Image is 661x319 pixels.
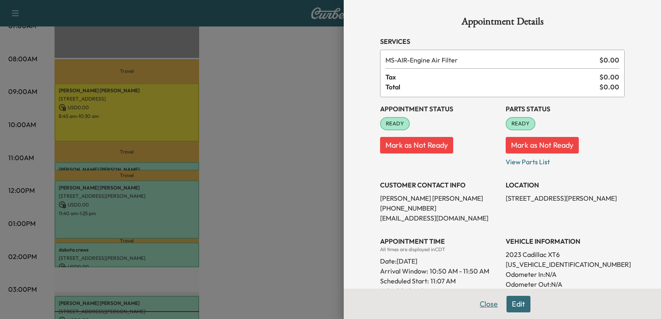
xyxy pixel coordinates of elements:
[506,180,625,190] h3: LOCATION
[380,137,453,154] button: Mark as Not Ready
[430,266,489,276] span: 10:50 AM - 11:50 AM
[385,82,599,92] span: Total
[380,253,499,266] div: Date: [DATE]
[380,236,499,246] h3: APPOINTMENT TIME
[430,276,456,286] p: 11:07 AM
[506,193,625,203] p: [STREET_ADDRESS][PERSON_NAME]
[599,72,619,82] span: $ 0.00
[380,286,425,296] p: Scheduled End:
[506,120,535,128] span: READY
[506,296,530,312] button: Edit
[380,104,499,114] h3: Appointment Status
[380,266,499,276] p: Arrival Window:
[385,72,599,82] span: Tax
[380,203,499,213] p: [PHONE_NUMBER]
[599,55,619,65] span: $ 0.00
[426,286,452,296] p: 11:22 AM
[506,259,625,269] p: [US_VEHICLE_IDENTIFICATION_NUMBER]
[380,17,625,30] h1: Appointment Details
[506,249,625,259] p: 2023 Cadillac XT6
[474,296,503,312] button: Close
[380,180,499,190] h3: CUSTOMER CONTACT INFO
[381,120,409,128] span: READY
[506,279,625,289] p: Odometer Out: N/A
[380,213,499,223] p: [EMAIL_ADDRESS][DOMAIN_NAME]
[380,246,499,253] div: All times are displayed in CDT
[506,154,625,167] p: View Parts List
[385,55,596,65] span: Engine Air Filter
[506,137,579,154] button: Mark as Not Ready
[380,36,625,46] h3: Services
[506,104,625,114] h3: Parts Status
[380,276,429,286] p: Scheduled Start:
[380,193,499,203] p: [PERSON_NAME] [PERSON_NAME]
[506,236,625,246] h3: VEHICLE INFORMATION
[506,269,625,279] p: Odometer In: N/A
[599,82,619,92] span: $ 0.00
